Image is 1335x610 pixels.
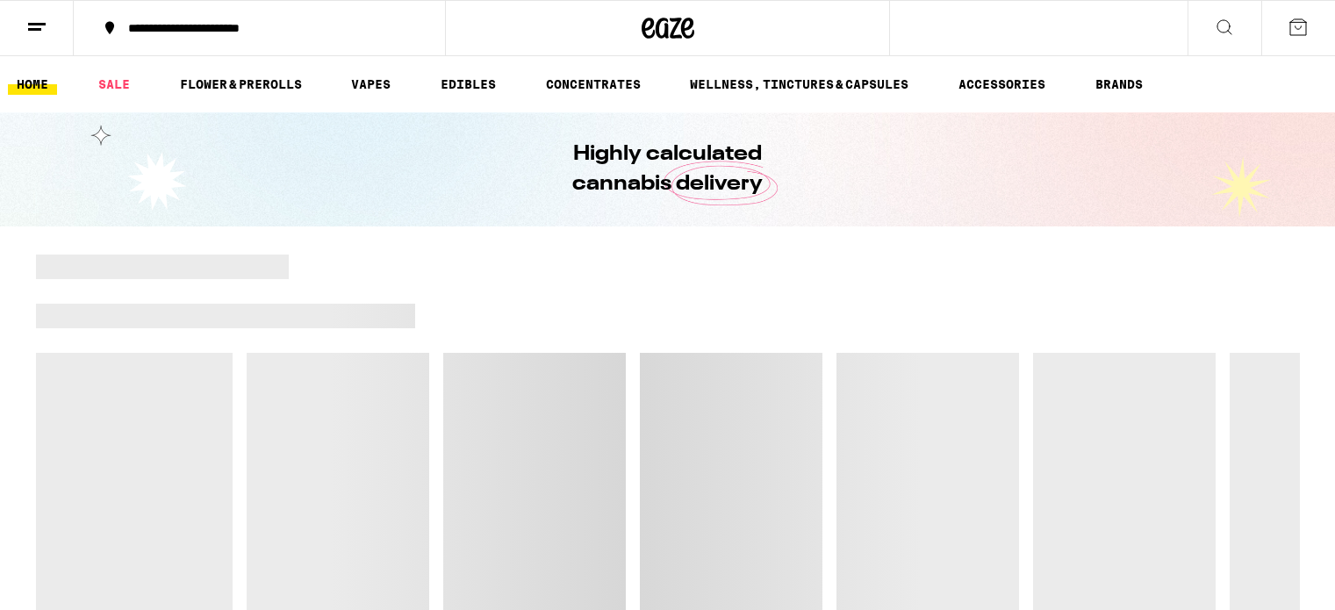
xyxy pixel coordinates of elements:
[523,140,813,199] h1: Highly calculated cannabis delivery
[950,74,1054,95] a: ACCESSORIES
[171,74,311,95] a: FLOWER & PREROLLS
[90,74,139,95] a: SALE
[342,74,399,95] a: VAPES
[1087,74,1152,95] button: BRANDS
[8,74,57,95] a: HOME
[681,74,917,95] a: WELLNESS, TINCTURES & CAPSULES
[432,74,505,95] a: EDIBLES
[537,74,650,95] a: CONCENTRATES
